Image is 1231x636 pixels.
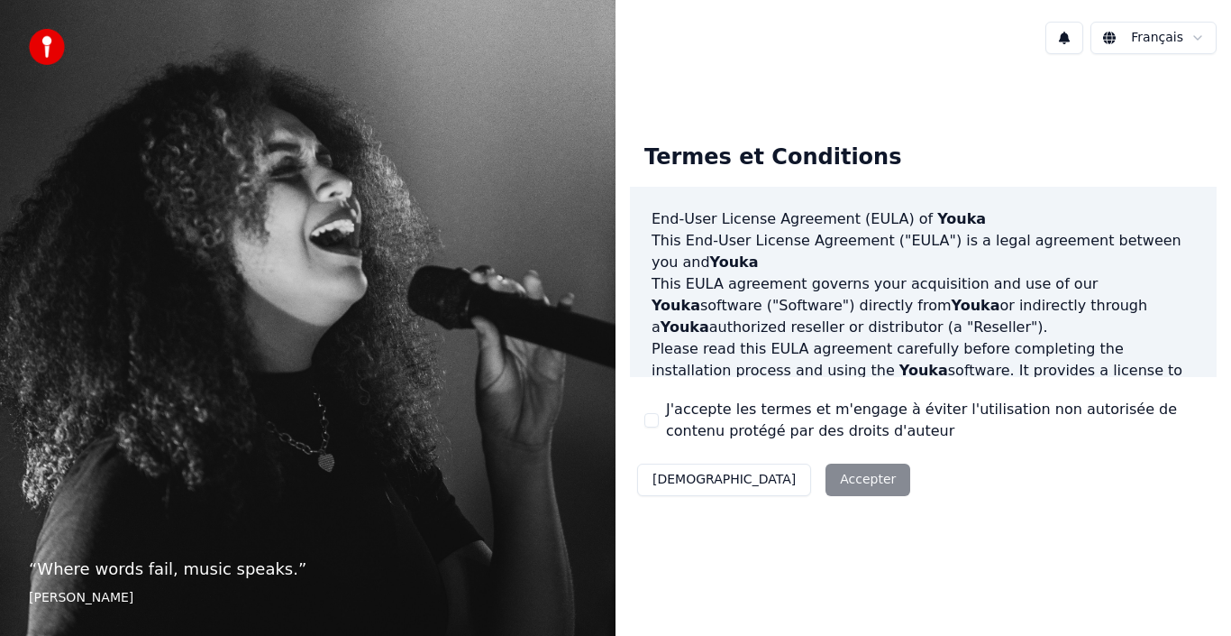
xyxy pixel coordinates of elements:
span: Youka [952,297,1000,314]
p: Please read this EULA agreement carefully before completing the installation process and using th... [652,338,1195,425]
img: youka [29,29,65,65]
footer: [PERSON_NAME] [29,589,587,607]
div: Termes et Conditions [630,129,916,187]
span: Youka [661,318,709,336]
span: Youka [710,253,759,271]
h3: End-User License Agreement (EULA) of [652,208,1195,230]
p: “ Where words fail, music speaks. ” [29,557,587,582]
span: Youka [652,297,700,314]
p: This End-User License Agreement ("EULA") is a legal agreement between you and [652,230,1195,273]
span: Youka [937,210,986,227]
label: J'accepte les termes et m'engage à éviter l'utilisation non autorisée de contenu protégé par des ... [666,399,1202,442]
button: [DEMOGRAPHIC_DATA] [637,464,811,496]
span: Youka [899,362,948,379]
p: This EULA agreement governs your acquisition and use of our software ("Software") directly from o... [652,273,1195,338]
